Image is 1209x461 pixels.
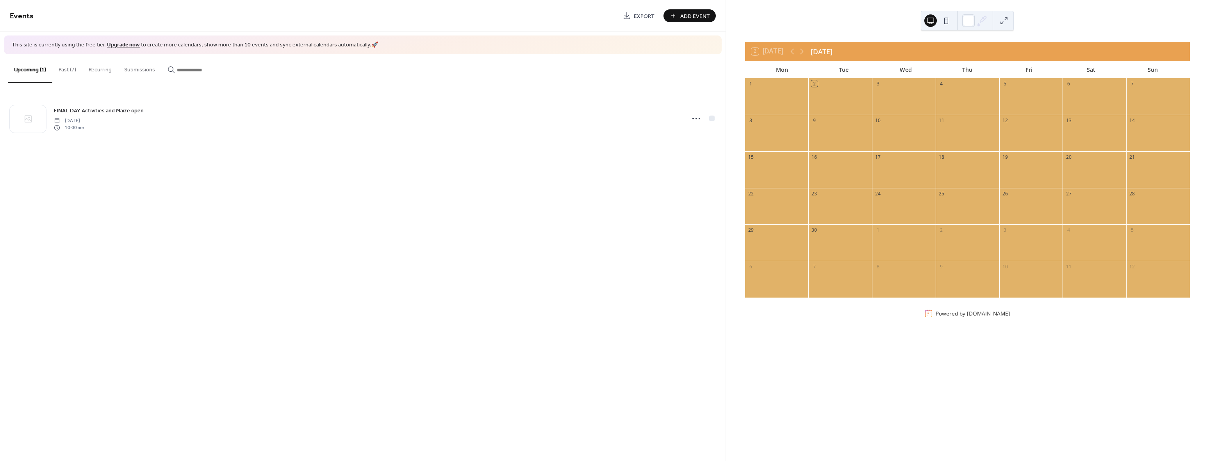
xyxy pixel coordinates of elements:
div: 3 [1002,227,1008,234]
button: Recurring [82,54,118,82]
div: 2 [938,227,945,234]
div: Tue [813,62,875,78]
a: Export [617,9,660,22]
div: 11 [938,117,945,124]
div: Thu [936,62,998,78]
div: 1 [747,80,754,87]
span: FINAL DAY Activities and Maize open [54,106,144,115]
div: 20 [1065,154,1072,160]
div: Wed [875,62,936,78]
span: Export [634,12,654,20]
div: 6 [747,264,754,270]
a: FINAL DAY Activities and Maize open [54,106,144,115]
div: Sun [1122,62,1184,78]
div: Mon [751,62,813,78]
div: Sat [1060,62,1122,78]
div: 1 [875,227,881,234]
div: Powered by [936,310,1010,317]
div: 5 [1002,80,1008,87]
div: 7 [1129,80,1136,87]
button: Add Event [663,9,716,22]
span: [DATE] [54,117,84,124]
div: Fri [998,62,1060,78]
div: [DATE] [811,46,833,57]
div: 26 [1002,190,1008,197]
div: 28 [1129,190,1136,197]
span: Add Event [680,12,710,20]
div: 9 [811,117,818,124]
div: 22 [747,190,754,197]
div: 9 [938,264,945,270]
div: 16 [811,154,818,160]
span: Events [10,9,34,24]
div: 3 [875,80,881,87]
span: This site is currently using the free tier. to create more calendars, show more than 10 events an... [12,41,378,49]
a: Upgrade now [107,40,140,50]
div: 13 [1065,117,1072,124]
div: 11 [1065,264,1072,270]
div: 10 [875,117,881,124]
div: 25 [938,190,945,197]
div: 19 [1002,154,1008,160]
div: 8 [875,264,881,270]
div: 4 [1065,227,1072,234]
div: 18 [938,154,945,160]
div: 8 [747,117,754,124]
div: 12 [1129,264,1136,270]
div: 30 [811,227,818,234]
div: 12 [1002,117,1008,124]
div: 24 [875,190,881,197]
div: 23 [811,190,818,197]
div: 5 [1129,227,1136,234]
div: 4 [938,80,945,87]
div: 17 [875,154,881,160]
div: 15 [747,154,754,160]
div: 6 [1065,80,1072,87]
div: 27 [1065,190,1072,197]
div: 2 [811,80,818,87]
div: 29 [747,227,754,234]
div: 14 [1129,117,1136,124]
div: 10 [1002,264,1008,270]
button: Past (7) [52,54,82,82]
div: 21 [1129,154,1136,160]
button: Upcoming (1) [8,54,52,83]
button: Submissions [118,54,161,82]
a: [DOMAIN_NAME] [967,310,1010,317]
div: 7 [811,264,818,270]
span: 10:00 am [54,124,84,131]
